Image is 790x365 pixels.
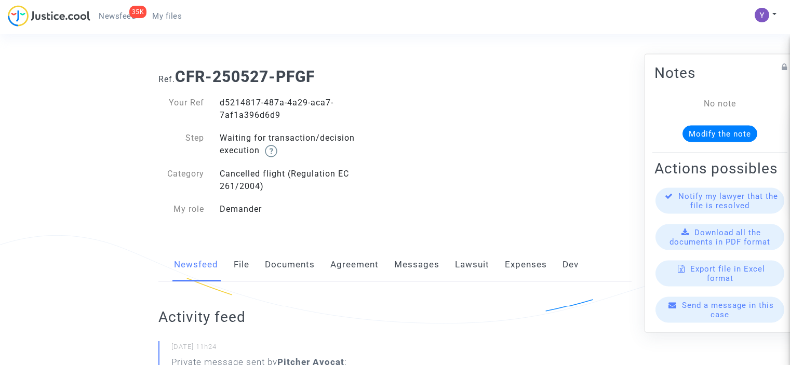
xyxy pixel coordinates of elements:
img: jc-logo.svg [8,5,90,26]
div: My role [151,203,212,215]
a: Newsfeed [174,248,218,282]
button: Modify the note [682,125,757,142]
a: File [234,248,249,282]
b: CFR-250527-PFGF [175,67,315,86]
img: help.svg [265,145,277,157]
img: ACg8ocLJbu-06PV-PP0rSorRCNxlVR0ijoVEwORkjsgJBMEIW3VU-A=s96-c [755,8,769,22]
a: Agreement [330,248,379,282]
div: Waiting for transaction/decision execution [212,132,395,157]
h2: Activity feed [158,308,443,326]
span: Notify my lawyer that the file is resolved [678,191,778,210]
div: Your Ref [151,97,212,121]
small: [DATE] 11h24 [171,342,443,356]
a: Lawsuit [455,248,489,282]
div: Category [151,168,212,193]
h2: Actions possibles [654,159,785,177]
span: Newsfeed [99,11,136,21]
div: 35K [129,6,147,18]
div: No note [670,97,770,110]
div: d5214817-487a-4a29-aca7-7af1a396d6d9 [212,97,395,121]
a: 35KNewsfeed [90,8,144,24]
a: Dev [563,248,579,282]
div: Demander [212,203,395,215]
a: Documents [265,248,315,282]
div: Step [151,132,212,157]
h2: Notes [654,63,785,82]
span: Send a message in this case [682,300,774,319]
span: My files [152,11,182,21]
span: Download all the documents in PDF format [670,227,770,246]
span: Export file in Excel format [690,264,765,282]
a: Expenses [505,248,547,282]
a: My files [144,8,190,24]
a: Messages [394,248,439,282]
div: Cancelled flight (Regulation EC 261/2004) [212,168,395,193]
span: Ref. [158,74,175,84]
